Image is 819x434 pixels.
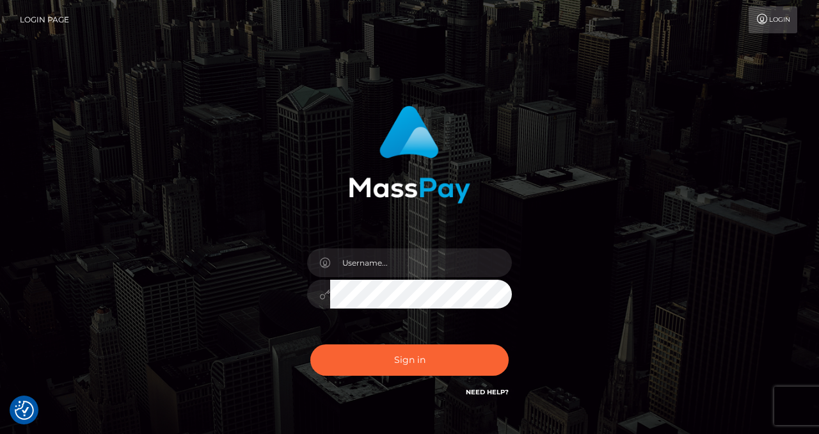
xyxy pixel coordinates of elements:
[466,388,509,396] a: Need Help?
[349,106,470,204] img: MassPay Login
[20,6,69,33] a: Login Page
[15,401,34,420] img: Revisit consent button
[310,344,509,376] button: Sign in
[330,248,512,277] input: Username...
[749,6,797,33] a: Login
[15,401,34,420] button: Consent Preferences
